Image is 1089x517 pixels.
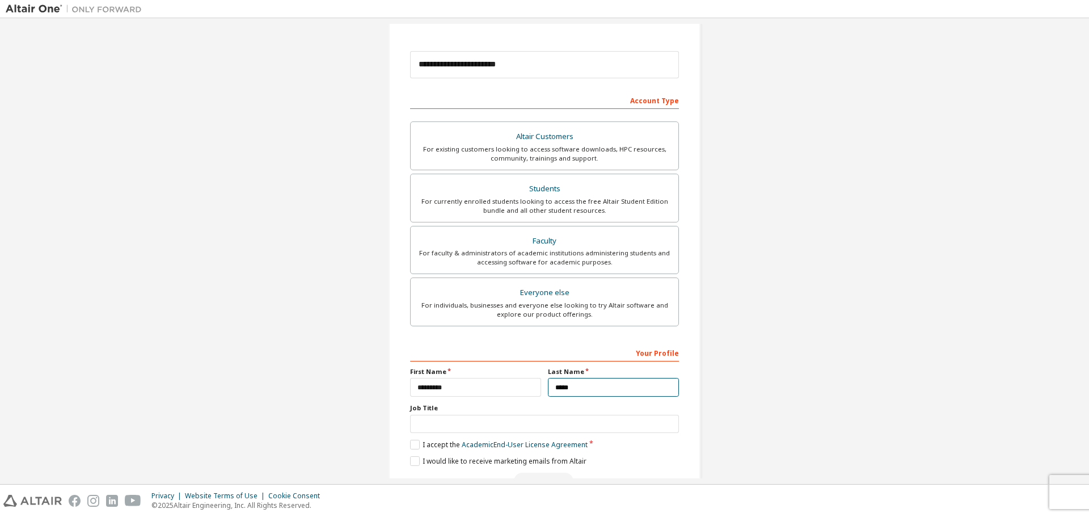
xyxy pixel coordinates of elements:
[106,495,118,507] img: linkedin.svg
[410,367,541,376] label: First Name
[548,367,679,376] label: Last Name
[417,197,672,215] div: For currently enrolled students looking to access the free Altair Student Edition bundle and all ...
[462,440,588,449] a: Academic End-User License Agreement
[417,129,672,145] div: Altair Customers
[268,491,327,501] div: Cookie Consent
[410,440,588,449] label: I accept the
[151,491,185,501] div: Privacy
[69,495,81,507] img: facebook.svg
[410,91,679,109] div: Account Type
[410,403,679,413] label: Job Title
[417,301,672,319] div: For individuals, businesses and everyone else looking to try Altair software and explore our prod...
[417,249,672,267] div: For faculty & administrators of academic institutions administering students and accessing softwa...
[185,491,268,501] div: Website Terms of Use
[410,473,679,490] div: Read and acccept EULA to continue
[417,233,672,249] div: Faculty
[151,501,327,510] p: © 2025 Altair Engineering, Inc. All Rights Reserved.
[87,495,99,507] img: instagram.svg
[417,145,672,163] div: For existing customers looking to access software downloads, HPC resources, community, trainings ...
[410,456,586,466] label: I would like to receive marketing emails from Altair
[417,181,672,197] div: Students
[125,495,141,507] img: youtube.svg
[6,3,147,15] img: Altair One
[417,285,672,301] div: Everyone else
[410,343,679,362] div: Your Profile
[3,495,62,507] img: altair_logo.svg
